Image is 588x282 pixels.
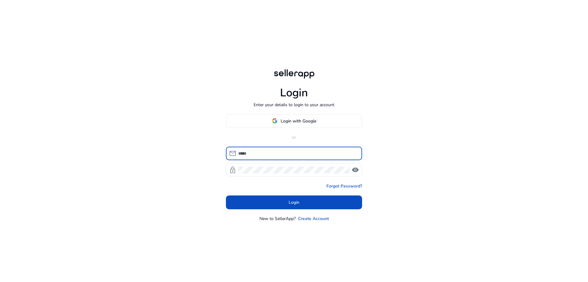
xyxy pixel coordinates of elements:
[25,36,30,41] img: tab_domain_overview_orange.svg
[226,114,362,128] button: Login with Google
[10,10,15,15] img: logo_orange.svg
[272,118,278,124] img: google-logo.svg
[326,183,362,189] a: Forgot Password?
[254,102,334,108] p: Enter your details to login to your account
[226,134,362,141] p: or
[289,199,299,206] span: Login
[16,16,62,21] div: 域名: [DOMAIN_NAME]
[259,215,296,222] p: New to SellerApp?
[280,86,308,99] h1: Login
[63,36,68,41] img: tab_keywords_by_traffic_grey.svg
[69,37,101,41] div: 关键词（按流量）
[281,118,316,124] span: Login with Google
[229,150,236,157] span: mail
[17,10,30,15] div: v 4.0.25
[226,195,362,209] button: Login
[10,16,15,21] img: website_grey.svg
[298,215,329,222] a: Create Account
[352,166,359,174] span: visibility
[229,166,236,174] span: lock
[32,37,47,41] div: 域名概述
